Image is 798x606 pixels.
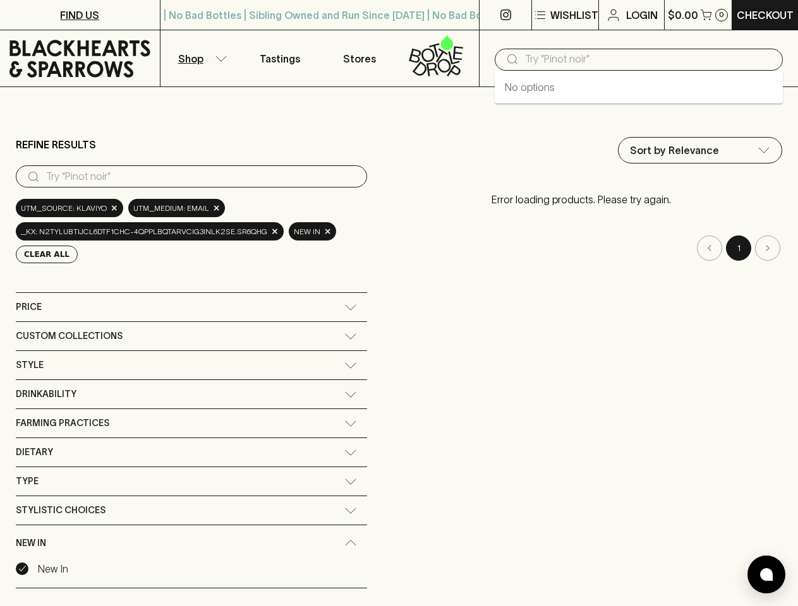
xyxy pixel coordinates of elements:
[16,502,106,518] span: Stylistic Choices
[668,8,698,23] p: $0.00
[550,8,598,23] p: Wishlist
[16,467,367,496] div: Type
[16,293,367,321] div: Price
[380,179,782,220] p: Error loading products. Please try again.
[16,322,367,350] div: Custom Collections
[16,409,367,437] div: Farming Practices
[16,535,46,551] span: New In
[16,351,367,379] div: Style
[324,225,332,238] span: ×
[16,246,78,263] button: Clear All
[16,473,39,489] span: Type
[16,415,109,431] span: Farming Practices
[737,8,794,23] p: Checkout
[16,386,76,402] span: Drinkability
[343,51,376,66] p: Stores
[619,138,782,163] div: Sort by Relevance
[726,235,751,261] button: page 1
[16,444,53,460] span: Dietary
[260,51,300,66] p: Tastings
[525,49,773,69] input: Try "Pinot noir"
[16,299,42,315] span: Price
[16,438,367,466] div: Dietary
[21,202,107,215] span: utm_source: Klaviyo
[46,167,357,187] input: Try “Pinot noir”
[133,202,209,215] span: utm_medium: email
[240,30,320,86] a: Tastings
[320,30,399,86] a: Stores
[760,568,773,581] img: bubble-icon
[60,8,99,23] p: FIND US
[111,201,118,215] span: ×
[495,71,783,104] div: No options
[16,525,367,561] div: New In
[16,137,96,152] p: Refine Results
[630,143,719,158] p: Sort by Relevance
[213,201,221,215] span: ×
[294,225,320,238] span: New In
[178,51,203,66] p: Shop
[16,380,367,408] div: Drinkability
[626,8,658,23] p: Login
[380,235,782,261] nav: pagination navigation
[16,328,123,344] span: Custom Collections
[271,225,279,238] span: ×
[719,11,724,18] p: 0
[38,561,68,576] p: New In
[160,30,240,86] button: Shop
[16,357,44,373] span: Style
[16,496,367,525] div: Stylistic Choices
[21,225,267,238] span: _kx: N2tylubTiJCL6dtf1chC-4QppLBQTArvCig3INlk2sE.Sr6qHg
